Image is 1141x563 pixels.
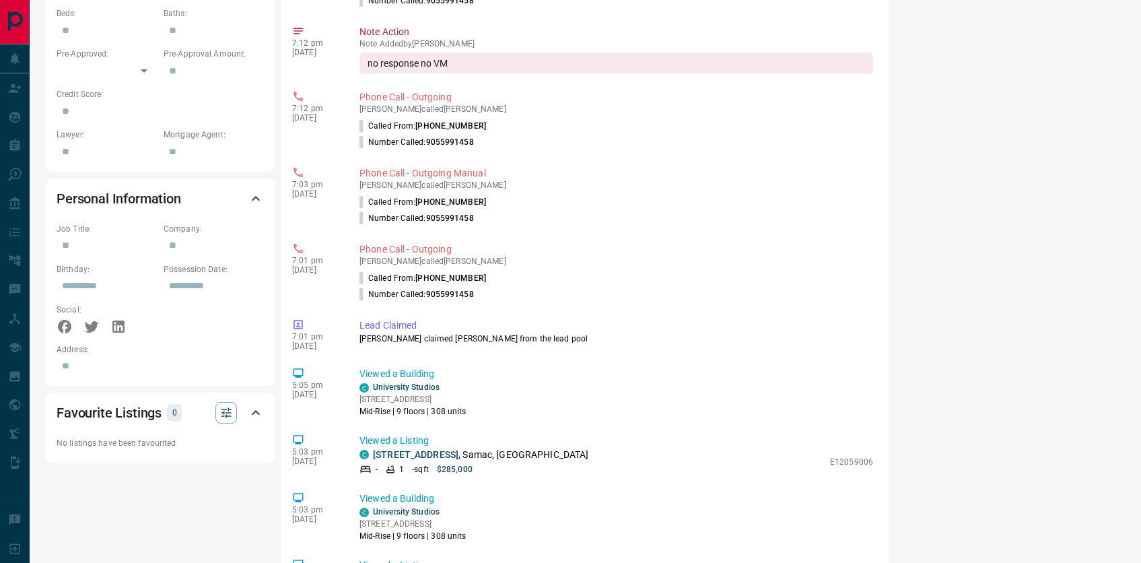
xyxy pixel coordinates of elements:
p: Birthday: [57,263,157,275]
p: 7:03 pm [292,180,339,189]
div: condos.ca [359,450,369,459]
p: Baths: [164,7,264,20]
p: [PERSON_NAME] claimed [PERSON_NAME] from the lead pool [359,333,873,345]
p: Number Called: [359,288,474,300]
p: Mortgage Agent: [164,129,264,141]
p: 0 [171,405,178,420]
p: Credit Score: [57,88,264,100]
p: [DATE] [292,341,339,351]
p: [PERSON_NAME] called [PERSON_NAME] [359,257,873,266]
p: Job Title: [57,223,157,235]
p: Mid-Rise | 9 floors | 308 units [359,405,466,418]
p: - [376,463,378,475]
p: 5:03 pm [292,505,339,515]
p: Mid-Rise | 9 floors | 308 units [359,530,466,542]
p: - sqft [412,463,429,475]
p: [DATE] [292,390,339,399]
p: [STREET_ADDRESS] [359,518,466,530]
div: Personal Information [57,183,264,215]
p: E12059006 [830,456,873,468]
p: 7:12 pm [292,104,339,113]
p: Address: [57,343,264,356]
h2: Personal Information [57,188,181,209]
p: [DATE] [292,113,339,123]
div: Favourite Listings0 [57,397,264,429]
p: Social: [57,304,157,316]
div: no response no VM [359,53,873,74]
p: Beds: [57,7,157,20]
p: Called From: [359,272,486,284]
p: Lead Claimed [359,319,873,333]
p: 7:12 pm [292,38,339,48]
span: [PHONE_NUMBER] [415,121,486,131]
p: 5:05 pm [292,380,339,390]
p: [DATE] [292,48,339,57]
p: Lawyer: [57,129,157,141]
span: 9055991458 [426,213,474,223]
p: 5:03 pm [292,447,339,457]
p: No listings have been favourited [57,437,264,449]
p: Note Action [359,25,873,39]
p: Viewed a Building [359,367,873,381]
p: Phone Call - Outgoing Manual [359,166,873,180]
p: Company: [164,223,264,235]
p: , Samac, [GEOGRAPHIC_DATA] [373,448,589,462]
p: [DATE] [292,189,339,199]
span: [PHONE_NUMBER] [415,197,486,207]
p: Called From: [359,196,486,208]
p: 1 [399,463,404,475]
h2: Favourite Listings [57,402,162,424]
p: Number Called: [359,212,474,224]
a: University Studios [373,507,440,517]
p: Note Added by [PERSON_NAME] [359,39,873,48]
p: [DATE] [292,265,339,275]
span: 9055991458 [426,290,474,299]
p: 7:01 pm [292,256,339,265]
p: [PERSON_NAME] called [PERSON_NAME] [359,180,873,190]
div: condos.ca [359,383,369,393]
p: Possession Date: [164,263,264,275]
p: [DATE] [292,515,339,524]
div: condos.ca [359,508,369,517]
p: Pre-Approved: [57,48,157,60]
p: [STREET_ADDRESS] [359,393,466,405]
p: Called From: [359,120,486,132]
p: Pre-Approval Amount: [164,48,264,60]
p: $285,000 [437,463,473,475]
a: University Studios [373,383,440,392]
p: [PERSON_NAME] called [PERSON_NAME] [359,104,873,114]
p: [DATE] [292,457,339,466]
p: 7:01 pm [292,332,339,341]
p: Phone Call - Outgoing [359,242,873,257]
span: [PHONE_NUMBER] [415,273,486,283]
p: Viewed a Listing [359,434,873,448]
p: Viewed a Building [359,492,873,506]
p: Number Called: [359,136,474,148]
p: Phone Call - Outgoing [359,90,873,104]
a: [STREET_ADDRESS] [373,449,458,460]
span: 9055991458 [426,137,474,147]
